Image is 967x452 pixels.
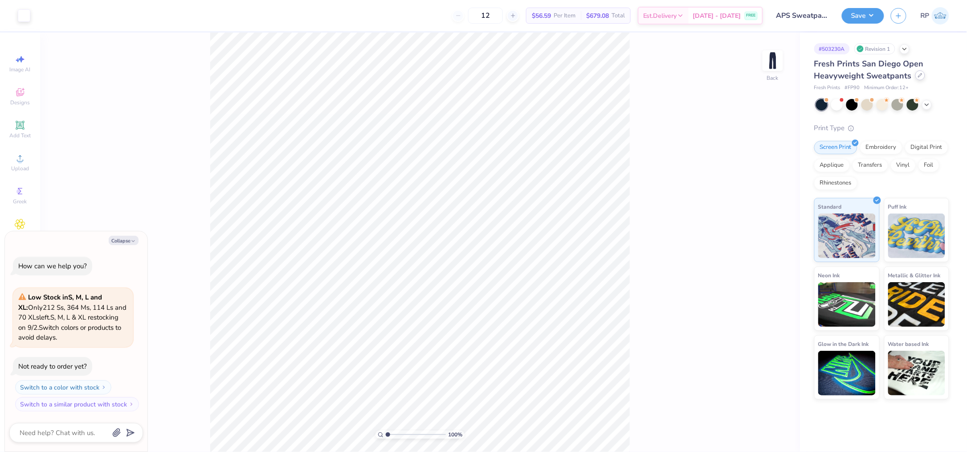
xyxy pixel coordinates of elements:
button: Switch to a similar product with stock [15,397,139,411]
span: $56.59 [532,11,551,21]
a: RP [921,7,949,25]
div: Not ready to order yet? [18,362,87,371]
span: Greek [13,198,27,205]
span: Image AI [10,66,31,73]
button: Collapse [109,236,139,245]
img: Switch to a similar product with stock [129,402,134,407]
div: How can we help you? [18,262,87,271]
strong: Low Stock in S, M, L and XL : [18,293,102,312]
span: # FP90 [845,84,860,92]
div: Rhinestones [814,177,857,190]
div: Foil [918,159,939,172]
span: 100 % [448,431,462,439]
div: Print Type [814,123,949,133]
span: FREE [747,12,756,19]
span: [DATE] - [DATE] [693,11,741,21]
span: Per Item [554,11,575,21]
span: Fresh Prints San Diego Open Heavyweight Sweatpants [814,58,924,81]
div: Embroidery [860,141,902,154]
img: Glow in the Dark Ink [818,351,876,395]
span: $679.08 [586,11,609,21]
input: – – [468,8,503,24]
div: Screen Print [814,141,857,154]
span: Minimum Order: 12 + [865,84,909,92]
span: Fresh Prints [814,84,841,92]
div: # 503230A [814,43,850,54]
span: Upload [11,165,29,172]
input: Untitled Design [770,7,835,25]
span: Clipart & logos [4,231,36,245]
img: Standard [818,214,876,258]
img: Rose Pineda [932,7,949,25]
img: Neon Ink [818,282,876,327]
img: Metallic & Glitter Ink [888,282,946,327]
span: Standard [818,202,842,211]
img: Switch to a color with stock [101,385,106,390]
div: Digital Print [905,141,948,154]
img: Water based Ink [888,351,946,395]
span: Add Text [9,132,31,139]
span: Water based Ink [888,339,929,349]
img: Back [764,52,782,70]
span: Only 212 Ss, 364 Ms, 114 Ls and 70 XLs left. S, M, L & XL restocking on 9/2. Switch colors or pro... [18,293,126,342]
div: Back [767,74,779,82]
span: Total [612,11,625,21]
div: Vinyl [891,159,916,172]
span: Designs [10,99,30,106]
span: Est. Delivery [643,11,677,21]
span: Glow in the Dark Ink [818,339,869,349]
span: RP [921,11,930,21]
div: Applique [814,159,850,172]
span: Metallic & Glitter Ink [888,271,941,280]
span: Neon Ink [818,271,840,280]
span: Puff Ink [888,202,907,211]
div: Transfers [853,159,888,172]
button: Save [842,8,884,24]
img: Puff Ink [888,214,946,258]
div: Revision 1 [854,43,895,54]
button: Switch to a color with stock [15,380,111,394]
